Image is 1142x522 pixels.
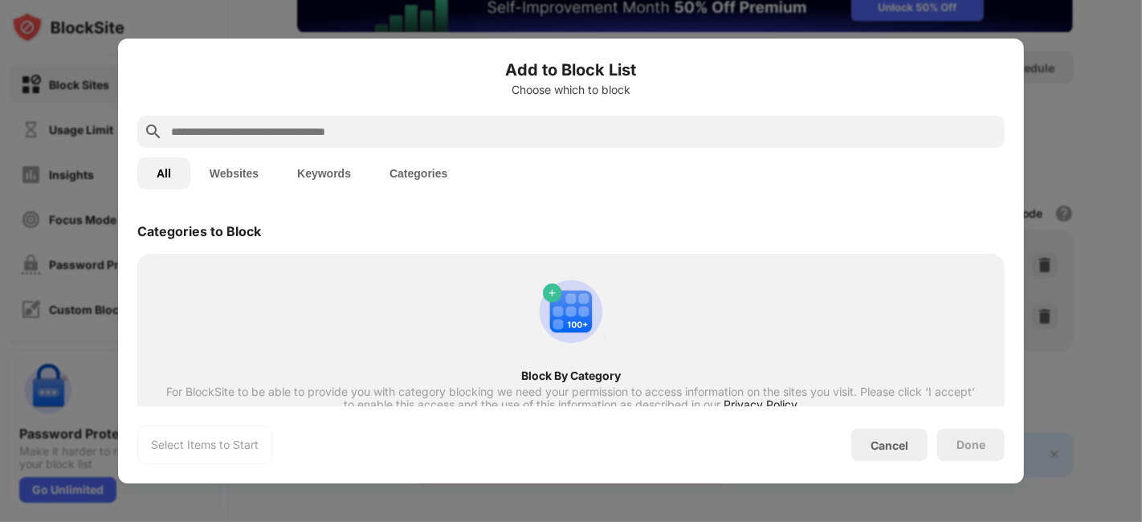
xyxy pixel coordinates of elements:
button: All [137,157,190,190]
button: Categories [370,157,467,190]
span: Privacy Policy [724,398,798,411]
div: Done [956,438,985,451]
button: Websites [190,157,278,190]
img: category-add.svg [532,273,610,350]
div: Select Items to Start [151,437,259,453]
div: Block By Category [166,369,976,382]
h6: Add to Block List [137,58,1005,82]
div: Cancel [871,438,908,452]
div: Categories to Block [137,223,261,239]
img: search.svg [144,122,163,141]
div: For BlockSite to be able to provide you with category blocking we need your permission to access ... [166,385,976,411]
div: Choose which to block [137,84,1005,96]
button: Keywords [278,157,370,190]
